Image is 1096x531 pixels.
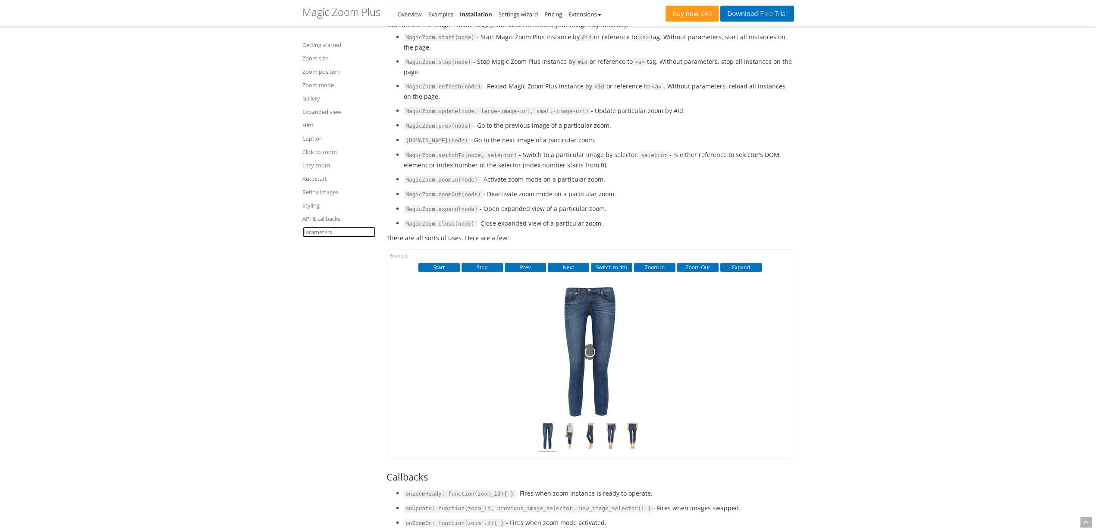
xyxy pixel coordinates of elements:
[720,263,762,272] button: Expand
[404,220,477,228] code: MagicZoom.close(node)
[592,83,606,91] code: #id
[404,191,483,198] code: MagicZoom.zoomOut(node)
[560,423,578,452] img: jeans-5.jpg
[428,10,453,18] a: Examples
[462,263,503,272] button: Stop
[505,263,546,272] button: Prev
[302,6,380,18] h1: Magic Zoom Plus
[302,80,376,90] a: Zoom mode
[404,58,474,66] code: MagicZoom.stop(node)
[650,83,664,91] code: <a>
[404,490,516,498] code: onZoomReady: function(zoom_id){ }
[758,10,787,17] span: Free Trial
[633,58,647,66] code: <a>
[404,518,794,528] li: - Fires when zoom mode activated.
[302,173,376,184] a: Autostart
[404,120,794,131] li: - Go to the previous image of a particular zoom.
[639,151,669,159] code: selector
[404,32,794,52] li: - Start Magic Zoom Plus instance by or reference to tag. Without parameters, start all instances ...
[404,488,794,499] li: - Fires when zoom instance is ready to operate.
[634,263,675,272] button: Zoom In
[404,122,474,130] code: MagicZoom.prev(node)
[404,189,794,199] li: - Deactivate zoom mode on a particular zoom.
[404,151,519,159] code: MagicZoom.switchTo(node, selector)
[404,519,506,527] code: onZoomIn: function(zoom_id){ }
[539,423,556,452] img: jeans-1.jpg
[302,214,376,224] a: API & callbacks
[302,200,376,211] a: Styling
[548,263,589,272] button: Next
[302,53,376,63] a: Zoom size
[302,160,376,170] a: Lazy zoom
[404,34,477,41] code: MagicZoom.start(node)
[404,503,794,513] li: - Fires when images swapped.
[302,93,376,104] a: Gallery
[575,58,590,66] code: #id
[302,147,376,157] a: Click to zoom
[302,40,376,50] a: Getting started
[581,423,599,452] img: jeans-6.jpg
[720,6,794,22] a: DownloadFree Trial
[404,204,794,214] li: - Open expanded view of a particular zoom.
[603,423,620,452] img: jeans-7.jpg
[699,10,712,17] span: £49
[499,10,538,18] a: Settings wizard
[386,471,794,482] h3: Callbacks
[404,106,794,116] li: - Update particular zoom by #id.
[404,205,480,213] code: MagicZoom.expand(node)
[483,21,492,29] acronym: Application programming interface
[418,263,460,272] button: Start
[637,34,651,41] code: <a>
[404,218,794,229] li: - Close expanded view of a particular zoom.
[404,505,653,512] code: onUpdate: function(zoom_id, previous_image_selector, new_image_selector){ }
[404,135,794,145] li: - Go to the next image of a particular zoom.
[666,6,719,22] a: Buy now£49
[624,423,641,452] img: jeans-8.jpg
[404,150,794,170] li: - Switch to a particular image by selector. - is either reference to selector's DOM element or in...
[302,107,376,117] a: Expanded view
[544,10,562,18] a: Pricing
[460,10,492,18] a: Installation
[404,174,794,185] li: - Activate zoom mode on a particular zoom.
[404,83,483,91] code: MagicZoom.refresh(node)
[404,176,480,184] code: MagicZoom.zoomIn(node)
[302,66,376,77] a: Zoom position
[404,137,470,145] code: [DOMAIN_NAME](node)
[404,107,591,115] code: MagicZoom.update(node, large-image-url, small-image-url)
[302,187,376,197] a: Retina images
[404,57,794,77] li: - Stop Magic Zoom Plus instance by or reference to tag. Without parameters, stop all instances on...
[302,133,376,144] a: Caption
[677,263,719,272] button: Zoom Out
[580,34,594,41] code: #id
[398,10,422,18] a: Overview
[404,81,794,101] li: - Reload Magic Zoom Plus instance by or reference to . Without parameters, reload all instances o...
[302,120,376,130] a: Hint
[568,10,601,18] a: Extensions
[591,263,632,272] button: Switch to 4th
[302,227,376,237] a: Parameters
